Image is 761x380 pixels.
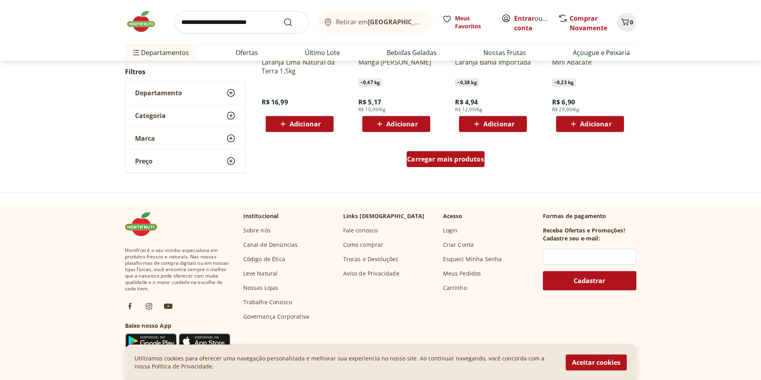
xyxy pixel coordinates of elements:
[125,82,245,104] button: Departamento
[455,106,482,113] span: R$ 12,99/Kg
[175,11,309,33] input: search
[552,79,576,87] span: ~ 0,23 kg
[236,48,258,57] a: Ofertas
[243,226,270,234] a: Sobre nós
[483,121,515,127] span: Adicionar
[543,271,636,290] button: Cadastrar
[135,354,556,370] p: Utilizamos cookies para oferecer uma navegação personalizada e melhorar sua experiencia no nosso ...
[552,106,579,113] span: R$ 29,99/Kg
[262,98,288,106] span: R$ 16,99
[386,121,417,127] span: Adicionar
[543,234,600,242] h3: Cadastre seu e-mail:
[543,226,625,234] h3: Receba Ofertas e Promoções!
[362,116,430,132] button: Adicionar
[125,212,165,236] img: Hortifruti
[305,48,340,57] a: Último Lote
[358,106,385,113] span: R$ 10,99/Kg
[131,43,141,62] button: Menu
[566,354,627,370] button: Aceitar cookies
[135,157,153,165] span: Preço
[125,104,245,127] button: Categoria
[443,284,467,292] a: Carrinho
[617,13,636,32] button: Carrinho
[135,112,166,120] span: Categoria
[514,14,550,33] span: ou
[443,212,463,220] p: Acesso
[343,255,399,263] a: Trocas e Devoluções
[135,134,155,142] span: Marca
[573,48,630,57] a: Açougue e Peixaria
[131,43,189,62] span: Departamentos
[455,14,492,30] span: Meus Favoritos
[455,79,479,87] span: ~ 0,38 kg
[343,212,425,220] p: Links [DEMOGRAPHIC_DATA]
[455,58,531,75] a: Laranja Bahia Importada
[358,79,382,87] span: ~ 0,47 kg
[262,58,338,75] a: Laranja Lima Natural da Terra 1,5kg
[318,11,433,33] button: Retirar em[GEOGRAPHIC_DATA]/[GEOGRAPHIC_DATA]
[483,48,526,57] a: Nossas Frutas
[243,298,292,306] a: Trabalhe Conosco
[443,255,502,263] a: Esqueci Minha Senha
[443,270,481,278] a: Meus Pedidos
[179,333,230,349] img: App Store Icon
[343,241,383,249] a: Como comprar
[144,301,154,311] img: ig
[455,98,478,106] span: R$ 4,94
[336,18,424,26] span: Retirar em
[368,18,503,26] b: [GEOGRAPHIC_DATA]/[GEOGRAPHIC_DATA]
[358,98,381,106] span: R$ 5,17
[163,301,173,311] img: ytb
[407,151,485,170] a: Carregar mais produtos
[125,127,245,150] button: Marca
[125,10,165,33] img: Hortifruti
[580,121,611,127] span: Adicionar
[574,278,605,284] span: Cadastrar
[243,255,285,263] a: Código de Ética
[570,14,607,32] a: Comprar Novamente
[442,14,492,30] a: Meus Favoritos
[125,333,177,349] img: Google Play Icon
[556,116,624,132] button: Adicionar
[552,58,628,75] a: Mini Abacate
[443,241,474,249] a: Criar Conta
[266,116,334,132] button: Adicionar
[243,313,310,321] a: Governança Corporativa
[358,58,434,75] a: Manga [PERSON_NAME]
[514,14,534,23] a: Entrar
[290,121,321,127] span: Adicionar
[552,98,575,106] span: R$ 6,90
[125,301,135,311] img: fb
[125,64,246,80] h2: Filtros
[630,18,633,26] span: 0
[407,156,484,162] span: Carregar mais produtos
[514,14,558,32] a: Criar conta
[243,284,278,292] a: Nossas Lojas
[543,212,636,220] p: Formas de pagamento
[125,247,230,292] span: Hortifruti é o seu vizinho especialista em produtos frescos e naturais. Nas nossas plataformas de...
[443,226,458,234] a: Login
[283,18,302,27] button: Submit Search
[135,89,182,97] span: Departamento
[243,241,298,249] a: Canal de Denúncias
[125,322,230,330] h3: Baixe nosso App
[387,48,437,57] a: Bebidas Geladas
[343,270,399,278] a: Aviso de Privacidade
[243,212,279,220] p: Institucional
[243,270,278,278] a: Leve Natural
[125,150,245,172] button: Preço
[343,226,378,234] a: Fale conosco
[459,116,527,132] button: Adicionar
